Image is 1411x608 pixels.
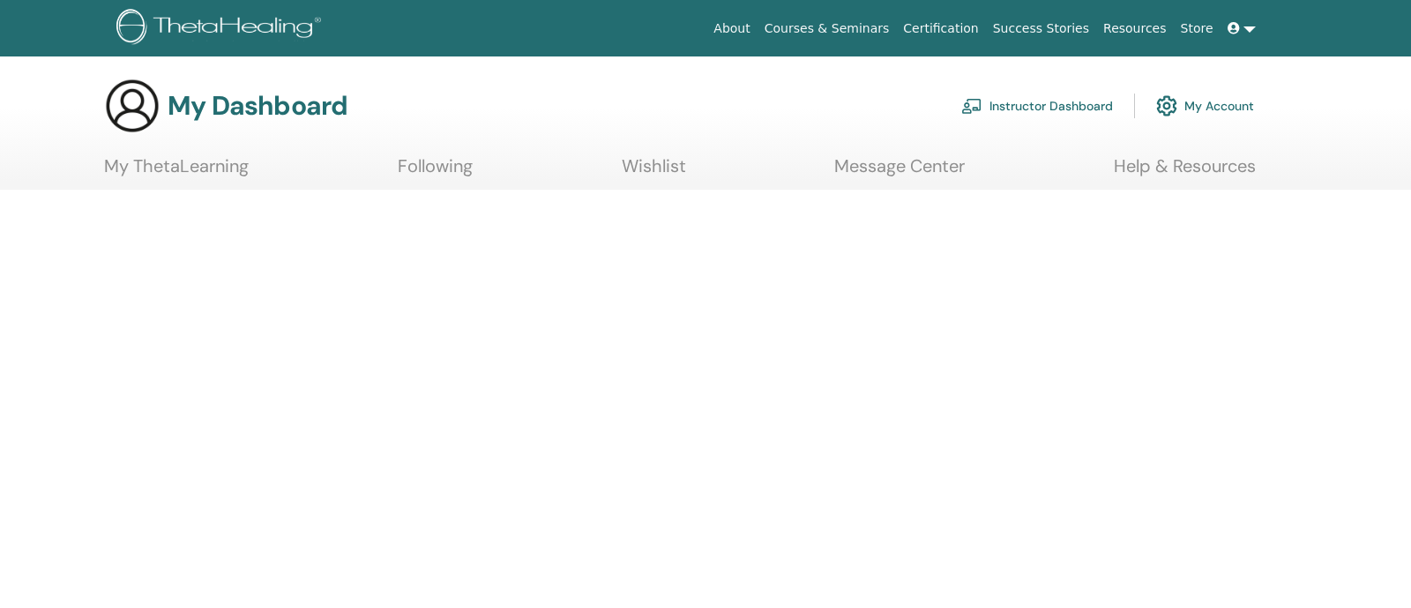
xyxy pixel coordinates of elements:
[622,155,686,190] a: Wishlist
[1174,12,1221,45] a: Store
[706,12,757,45] a: About
[116,9,327,49] img: logo.png
[896,12,985,45] a: Certification
[1156,86,1254,125] a: My Account
[758,12,897,45] a: Courses & Seminars
[104,78,161,134] img: generic-user-icon.jpg
[986,12,1096,45] a: Success Stories
[1096,12,1174,45] a: Resources
[961,86,1113,125] a: Instructor Dashboard
[834,155,965,190] a: Message Center
[1114,155,1256,190] a: Help & Resources
[398,155,473,190] a: Following
[168,90,347,122] h3: My Dashboard
[104,155,249,190] a: My ThetaLearning
[1156,91,1177,121] img: cog.svg
[961,98,982,114] img: chalkboard-teacher.svg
